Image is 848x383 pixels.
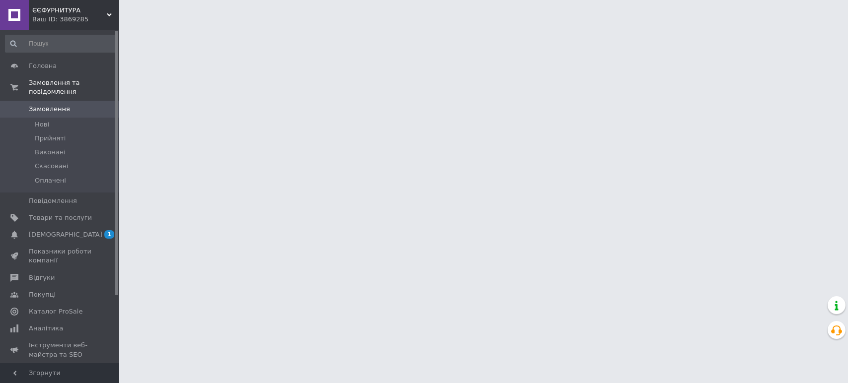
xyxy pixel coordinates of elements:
span: Повідомлення [29,196,77,205]
span: Аналітика [29,324,63,333]
div: Ваш ID: 3869285 [32,15,119,24]
span: Інструменти веб-майстра та SEO [29,341,92,359]
span: [DEMOGRAPHIC_DATA] [29,230,102,239]
span: Прийняті [35,134,66,143]
span: Замовлення [29,105,70,114]
span: Товари та послуги [29,213,92,222]
span: Головна [29,62,57,70]
span: Скасовані [35,162,69,171]
input: Пошук [5,35,117,53]
span: Нові [35,120,49,129]
span: Оплачені [35,176,66,185]
span: ЄЄФУРНИТУРА [32,6,107,15]
span: Покупці [29,290,56,299]
span: Каталог ProSale [29,307,82,316]
span: Виконані [35,148,66,157]
span: Замовлення та повідомлення [29,78,119,96]
span: Показники роботи компанії [29,247,92,265]
span: 1 [104,230,114,239]
span: Відгуки [29,273,55,282]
